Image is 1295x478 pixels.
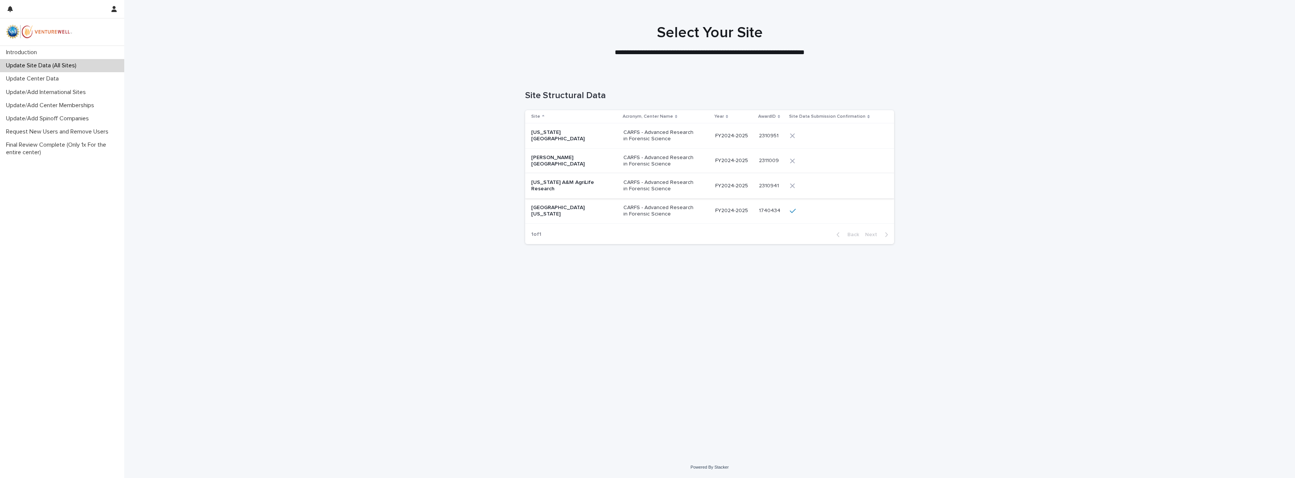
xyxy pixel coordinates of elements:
[758,112,776,121] p: AwardID
[525,198,894,223] tr: [GEOGRAPHIC_DATA][US_STATE]CARFS - Advanced Research in Forensic ScienceFY2024-202517404341740434
[525,148,894,173] tr: [PERSON_NAME][GEOGRAPHIC_DATA]CARFS - Advanced Research in Forensic ScienceFY2024-202523110092311009
[715,183,753,189] p: FY2024-2025
[531,129,606,142] p: [US_STATE][GEOGRAPHIC_DATA]
[3,141,124,156] p: Final Review Complete (Only 1x For the entire center)
[843,232,859,237] span: Back
[531,112,540,121] p: Site
[3,115,95,122] p: Update/Add Spinoff Companies
[715,133,753,139] p: FY2024-2025
[789,112,865,121] p: Site Data Submission Confirmation
[6,24,72,39] img: mWhVGmOKROS2pZaMU8FQ
[865,232,882,237] span: Next
[759,206,782,214] p: 1740434
[531,179,606,192] p: [US_STATE] A&M AgriLife Research
[759,131,780,139] p: 2310951
[525,90,894,101] h1: Site Structural Data
[3,89,92,96] p: Update/Add International Sites
[623,112,673,121] p: Acronym, Center Name
[690,465,728,469] a: Powered By Stacker
[3,49,43,56] p: Introduction
[525,123,894,149] tr: [US_STATE][GEOGRAPHIC_DATA]CARFS - Advanced Research in Forensic ScienceFY2024-202523109512310951
[715,208,753,214] p: FY2024-2025
[715,112,724,121] p: Year
[525,225,547,244] p: 1 of 1
[759,181,780,189] p: 2310941
[525,24,894,42] h1: Select Your Site
[3,128,114,135] p: Request New Users and Remove Users
[3,75,65,82] p: Update Center Data
[525,173,894,199] tr: [US_STATE] A&M AgriLife ResearchCARFS - Advanced Research in Forensic ScienceFY2024-2025231094123...
[3,62,82,69] p: Update Site Data (All Sites)
[830,231,862,238] button: Back
[862,231,894,238] button: Next
[531,155,606,167] p: [PERSON_NAME][GEOGRAPHIC_DATA]
[623,155,699,167] p: CARFS - Advanced Research in Forensic Science
[715,158,753,164] p: FY2024-2025
[623,129,699,142] p: CARFS - Advanced Research in Forensic Science
[759,156,780,164] p: 2311009
[531,205,606,217] p: [GEOGRAPHIC_DATA][US_STATE]
[3,102,100,109] p: Update/Add Center Memberships
[623,205,699,217] p: CARFS - Advanced Research in Forensic Science
[623,179,699,192] p: CARFS - Advanced Research in Forensic Science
